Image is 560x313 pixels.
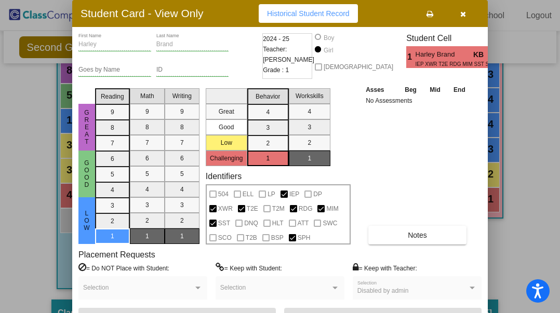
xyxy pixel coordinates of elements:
[353,263,417,273] label: = Keep with Teacher:
[488,51,497,63] span: 1
[216,263,282,273] label: = Keep with Student:
[298,232,311,244] span: SPH
[218,188,229,200] span: 504
[408,231,427,239] span: Notes
[243,188,254,200] span: ELL
[473,49,488,60] span: KB
[323,217,337,229] span: SWC
[323,46,334,55] div: Girl
[313,188,322,200] span: DP
[263,34,289,44] span: 2024 - 25
[206,171,242,181] label: Identifiers
[298,217,309,229] span: ATT
[244,217,258,229] span: DNQ
[82,210,91,232] span: Low
[81,7,204,20] h3: Student Card - View Only
[78,250,155,260] label: Placement Requests
[218,232,232,244] span: SCO
[406,51,415,63] span: 1
[247,202,258,215] span: T2E
[398,84,423,96] th: Beg
[324,61,393,73] span: [DEMOGRAPHIC_DATA]
[263,65,289,75] span: Grade : 1
[263,44,314,65] span: Teacher: [PERSON_NAME]
[416,49,473,60] span: Harley Brand
[323,33,335,43] div: Boy
[218,217,230,229] span: SST
[82,109,91,145] span: Great
[289,188,299,200] span: IEP
[406,33,497,43] h3: Student Cell
[368,226,466,244] button: Notes
[416,60,472,68] span: IEP XWR T2E RDG MIM SST SPH
[423,84,447,96] th: Mid
[259,4,358,23] button: Historical Student Record
[271,232,284,244] span: BSP
[82,159,91,188] span: Good
[246,232,257,244] span: T2B
[363,84,398,96] th: Asses
[268,188,275,200] span: LP
[272,202,285,215] span: T2M
[78,263,169,273] label: = Do NOT Place with Student:
[357,287,409,294] span: Disabled by admin
[267,9,350,18] span: Historical Student Record
[326,202,338,215] span: MIM
[272,217,284,229] span: HLT
[447,84,472,96] th: End
[218,202,233,215] span: XWR
[299,202,313,215] span: RDG
[78,66,151,74] input: goes by name
[363,96,472,106] td: No Assessments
